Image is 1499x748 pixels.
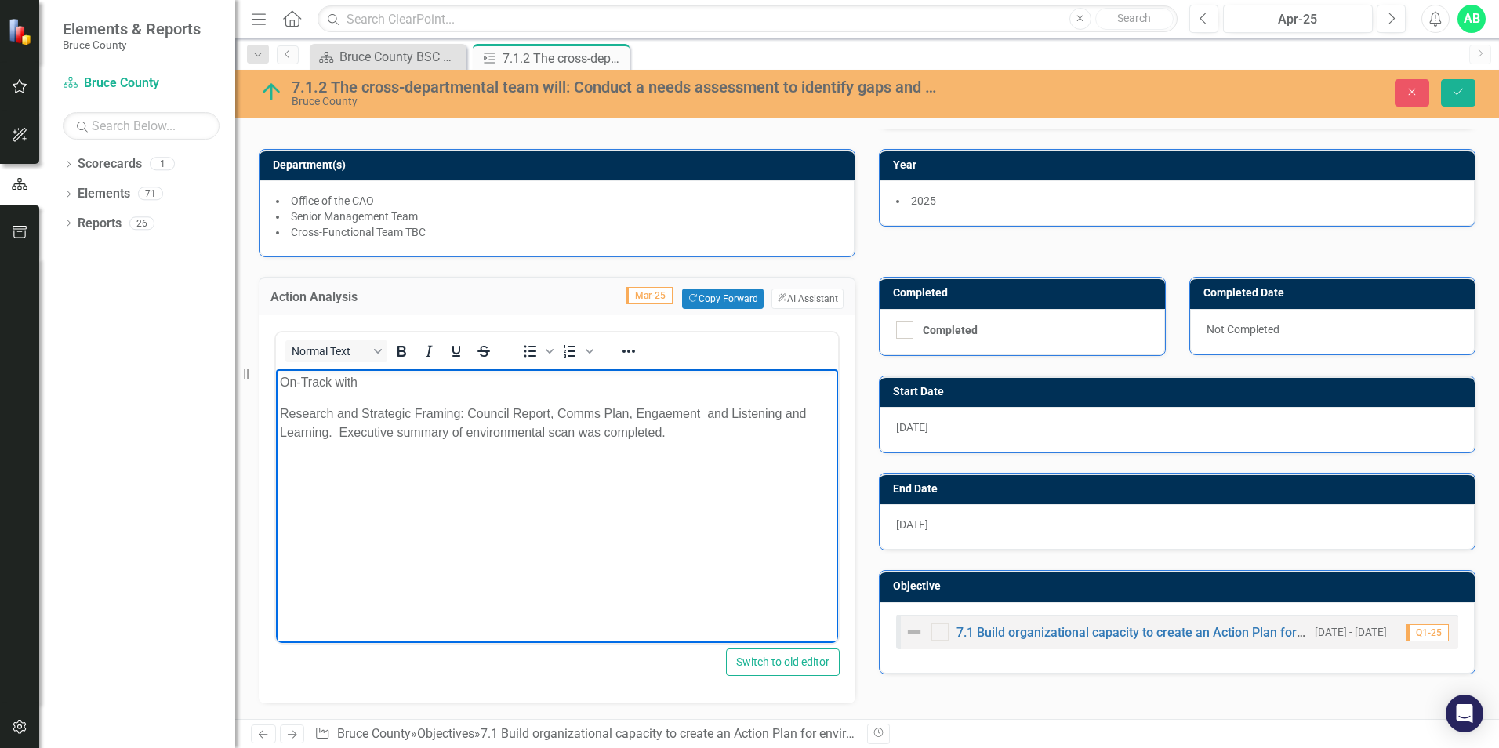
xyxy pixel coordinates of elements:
small: [DATE] - [DATE] [1315,625,1387,640]
button: Search [1095,8,1174,30]
span: Cross-Functional Team TBC [291,226,426,238]
div: 1 [150,158,175,171]
span: 2025 [911,194,936,207]
div: Numbered list [557,340,596,362]
input: Search Below... [63,112,220,140]
span: Q1-25 [1406,624,1449,641]
span: [DATE] [896,518,928,531]
button: Reveal or hide additional toolbar items [615,340,642,362]
button: AB [1457,5,1486,33]
button: Bold [388,340,415,362]
img: Not Defined [905,623,924,641]
div: Open Intercom Messenger [1446,695,1483,732]
button: AI Assistant [771,289,844,309]
span: Office of the CAO [291,194,374,207]
a: Objectives [417,726,474,741]
div: 7.1.2 The cross-departmental team will: Conduct a needs assessment to identify gaps and opportuni... [503,49,626,68]
h3: Completed [893,287,1157,299]
div: Bullet list [517,340,556,362]
span: Normal Text [292,345,368,358]
button: Italic [416,340,442,362]
span: Senior Management Team [291,210,418,223]
small: Bruce County [63,38,201,51]
a: Scorecards [78,155,142,173]
img: On Track [259,79,284,104]
h3: Start Date [893,386,1467,398]
span: Search [1117,12,1151,24]
h3: Action Analysis [270,290,434,304]
h3: Year [893,159,1467,171]
a: Reports [78,215,122,233]
button: Copy Forward [682,289,763,309]
h3: Department(s) [273,159,847,171]
span: Mar-25 [626,287,673,304]
span: [DATE] [896,421,928,434]
div: Not Completed [1190,309,1475,354]
input: Search ClearPoint... [318,5,1178,33]
a: Bruce County [337,726,411,741]
div: Apr-25 [1229,10,1367,29]
img: ClearPoint Strategy [8,18,35,45]
a: Bruce County [63,74,220,93]
button: Strikethrough [470,340,497,362]
iframe: Rich Text Area [276,369,838,643]
button: Underline [443,340,470,362]
div: 71 [138,187,163,201]
h3: Objective [893,580,1467,592]
div: Bruce County [292,96,941,107]
a: 7.1 Build organizational capacity to create an Action Plan for environmental sustainability in th... [481,726,1054,741]
a: Elements [78,185,130,203]
h3: End Date [893,483,1467,495]
h3: Completed Date [1203,287,1468,299]
span: Elements & Reports [63,20,201,38]
div: 7.1.2 The cross-departmental team will: Conduct a needs assessment to identify gaps and opportuni... [292,78,941,96]
div: » » » [314,725,855,743]
button: Switch to old editor [726,648,840,676]
a: Bruce County BSC Welcome Page [314,47,463,67]
button: Apr-25 [1223,5,1373,33]
button: Block Normal Text [285,340,387,362]
div: Bruce County BSC Welcome Page [339,47,463,67]
div: 26 [129,216,154,230]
